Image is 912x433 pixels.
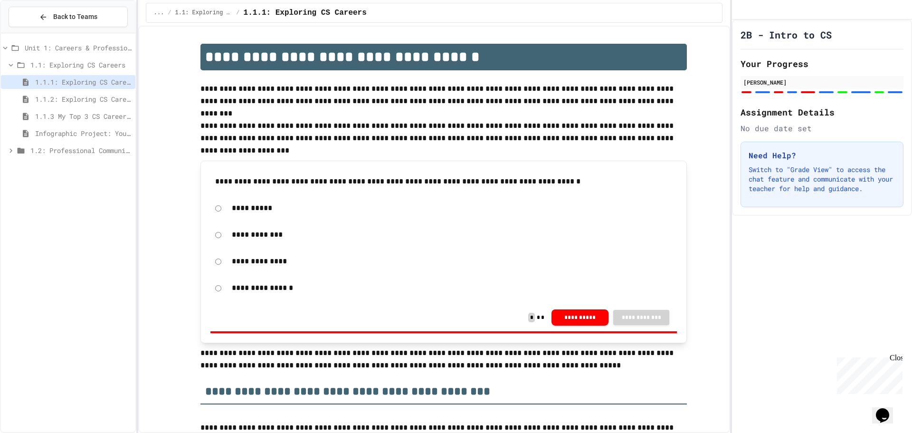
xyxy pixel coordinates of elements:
span: Infographic Project: Your favorite CS [35,128,132,138]
span: 1.1.1: Exploring CS Careers [244,7,367,19]
span: ... [154,9,164,17]
div: No due date set [741,123,903,134]
span: 1.1.2: Exploring CS Careers - Review [35,94,132,104]
iframe: chat widget [872,395,902,423]
span: 1.2: Professional Communication [30,145,132,155]
h3: Need Help? [749,150,895,161]
h1: 2B - Intro to CS [741,28,832,41]
span: / [236,9,239,17]
p: Switch to "Grade View" to access the chat feature and communicate with your teacher for help and ... [749,165,895,193]
div: [PERSON_NAME] [743,78,901,87]
div: Chat with us now!Close [4,4,66,60]
span: / [168,9,171,17]
span: Back to Teams [53,12,97,22]
iframe: chat widget [833,354,902,394]
span: 1.1: Exploring CS Careers [175,9,233,17]
span: 1.1.3 My Top 3 CS Careers! [35,111,132,121]
h2: Assignment Details [741,106,903,119]
h2: Your Progress [741,57,903,70]
span: 1.1: Exploring CS Careers [30,60,132,70]
span: Unit 1: Careers & Professionalism [25,43,132,53]
span: 1.1.1: Exploring CS Careers [35,77,132,87]
button: Back to Teams [9,7,128,27]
